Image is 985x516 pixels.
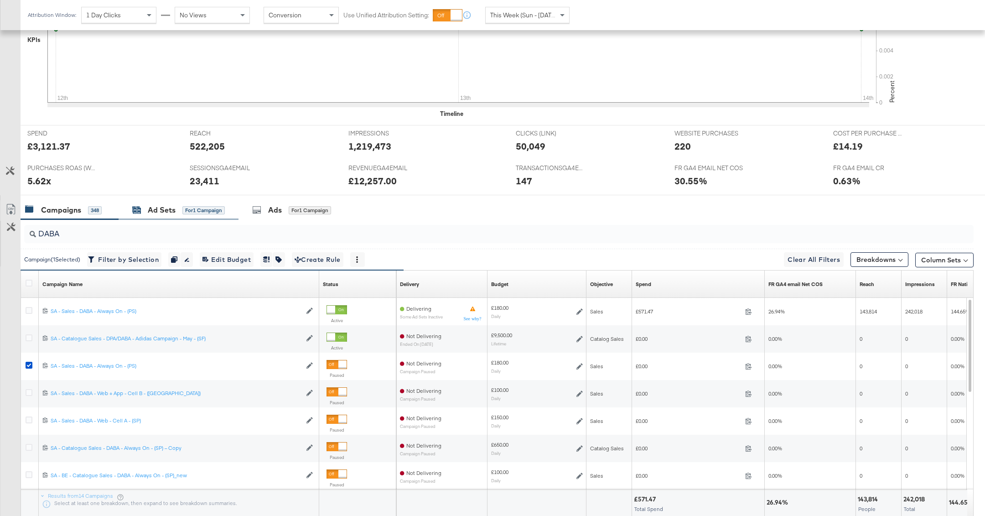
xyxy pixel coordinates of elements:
[51,362,301,370] div: SA - Sales - DABA - Always On - (PS)
[768,308,785,315] span: 26.94%
[491,359,508,366] div: £180.00
[400,314,443,319] sub: Some Ad Sets Inactive
[400,479,441,484] sub: Campaign Paused
[51,472,301,480] a: SA - BE - Catalogue Sales - DABA - Always On - (SP)_new
[490,11,559,19] span: This Week (Sun - [DATE])
[491,313,501,319] sub: Daily
[343,11,429,20] label: Use Unified Attribution Setting:
[182,206,225,214] div: for 1 Campaign
[590,281,613,288] a: Your campaign's objective.
[768,281,823,288] div: FR GA4 email Net COS
[674,164,743,172] span: FR GA4 EMAIL NET COS
[406,387,441,394] span: Not Delivering
[833,174,861,188] div: 0.63%
[636,335,741,342] span: £0.00
[491,332,512,339] div: £9,500.00
[858,506,876,512] span: People
[406,333,441,339] span: Not Delivering
[674,174,707,188] div: 30.55%
[148,205,176,215] div: Ad Sets
[180,11,207,19] span: No Views
[768,335,782,342] span: 0.00%
[768,472,782,479] span: 0.00%
[202,254,251,266] span: Edit Budget
[634,506,663,512] span: Total Spend
[292,252,343,267] button: Create Rule
[905,390,908,397] span: 0
[327,345,347,351] label: Active
[327,372,347,378] label: Paused
[636,281,651,288] a: The total amount spent to date.
[327,318,347,323] label: Active
[590,308,603,315] span: Sales
[636,417,741,424] span: £0.00
[951,472,964,479] span: 0.00%
[400,281,419,288] a: Reflects the ability of your Ad Campaign to achieve delivery based on ad states, schedule and bud...
[51,308,301,315] a: SA - Sales - DABA - Always On - (PS)
[190,164,258,172] span: SESSIONSGA4EMAIL
[784,252,844,267] button: Clear All Filters
[768,281,823,288] a: FR GA4 Net COS
[491,414,508,421] div: £150.00
[289,206,331,214] div: for 1 Campaign
[400,424,441,429] sub: Campaign Paused
[348,140,391,153] div: 1,219,473
[51,362,301,370] a: SA - Sales - DABA - Always On - (PS)
[516,140,545,153] div: 50,049
[491,478,501,483] sub: Daily
[905,281,935,288] div: Impressions
[768,390,782,397] span: 0.00%
[860,281,874,288] div: Reach
[51,417,301,425] a: SA - Sales - DABA - Web - Cell A - (SP)
[491,469,508,476] div: £100.00
[850,252,908,267] button: Breakdowns
[888,81,896,103] text: Percent
[833,140,863,153] div: £14.19
[406,469,441,476] span: Not Delivering
[860,308,877,315] span: 143,814
[951,363,964,370] span: 0.00%
[190,129,258,138] span: REACH
[41,205,81,215] div: Campaigns
[905,335,908,342] span: 0
[406,305,431,312] span: Delivering
[295,254,341,266] span: Create Rule
[636,363,741,370] span: £0.00
[951,417,964,424] span: 0.00%
[491,281,508,288] a: The maximum amount you're willing to spend on your ads, on average each day or over the lifetime ...
[400,342,441,347] sub: ended on [DATE]
[905,445,908,452] span: 0
[590,472,603,479] span: Sales
[516,129,584,138] span: CLICKS (LINK)
[833,164,902,172] span: FR GA4 EMAIL CR
[51,335,301,343] a: SA - Catalogue Sales - DPA/DABA - Adidas Campaign - May - (SF)
[860,281,874,288] a: The number of people your ad was served to.
[674,140,691,153] div: 220
[905,308,923,315] span: 242,018
[491,341,506,346] sub: Lifetime
[590,445,624,452] span: Catalog Sales
[51,444,301,452] a: SA - Catalogue Sales - DABA - Always On - (SP) – Copy
[327,427,347,433] label: Paused
[327,482,347,488] label: Paused
[860,363,862,370] span: 0
[42,281,83,288] div: Campaign Name
[636,472,741,479] span: £0.00
[400,396,441,401] sub: Campaign Paused
[323,281,338,288] div: Status
[36,221,886,239] input: Search Campaigns by Name, ID or Objective
[636,445,741,452] span: £0.00
[400,369,441,374] sub: Campaign Paused
[491,423,501,428] sub: Daily
[951,335,964,342] span: 0.00%
[905,417,908,424] span: 0
[27,164,96,172] span: PURCHASES ROAS (WEBSITE EVENTS)
[636,308,741,315] span: £571.47
[51,444,301,452] div: SA - Catalogue Sales - DABA - Always On - (SP) – Copy
[27,12,77,18] div: Attribution Window:
[400,281,419,288] div: Delivery
[87,252,161,267] button: Filter by Selection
